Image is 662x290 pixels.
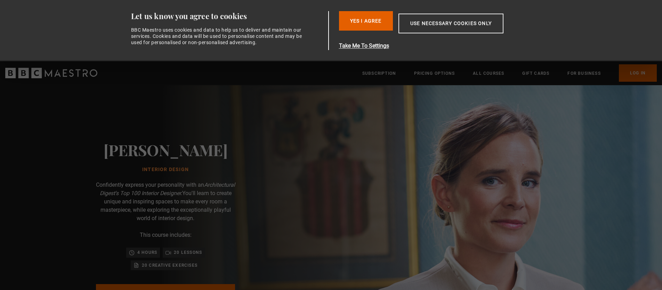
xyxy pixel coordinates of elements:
h2: [PERSON_NAME] [104,141,228,159]
button: Take Me To Settings [339,42,536,50]
p: 4 hours [137,249,157,256]
p: 20 lessons [174,249,202,256]
a: All Courses [473,70,504,77]
button: Use necessary cookies only [398,14,503,33]
div: Let us know you agree to cookies [131,11,326,21]
p: Confidently express your personality with an You'll learn to create unique and inspiring spaces t... [96,181,235,223]
a: Gift Cards [522,70,549,77]
div: BBC Maestro uses cookies and data to help us to deliver and maintain our services. Cookies and da... [131,27,306,46]
nav: Primary [362,64,657,82]
button: Yes I Agree [339,11,393,31]
a: For business [567,70,600,77]
a: Pricing Options [414,70,455,77]
h1: Interior Design [104,167,228,172]
p: This course includes: [140,231,192,239]
a: Log In [619,64,657,82]
a: Subscription [362,70,396,77]
svg: BBC Maestro [5,68,97,78]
